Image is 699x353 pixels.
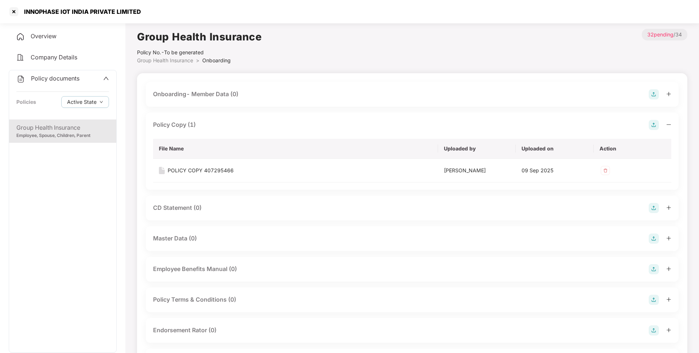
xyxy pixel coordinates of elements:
img: svg+xml;base64,PHN2ZyB4bWxucz0iaHR0cDovL3d3dy53My5vcmcvMjAwMC9zdmciIHdpZHRoPSIyNCIgaGVpZ2h0PSIyNC... [16,75,25,83]
img: svg+xml;base64,PHN2ZyB4bWxucz0iaHR0cDovL3d3dy53My5vcmcvMjAwMC9zdmciIHdpZHRoPSIxNiIgaGVpZ2h0PSIyMC... [159,167,165,174]
div: Endorsement Rator (0) [153,326,216,335]
span: Onboarding [202,57,231,63]
div: CD Statement (0) [153,203,202,212]
img: svg+xml;base64,PHN2ZyB4bWxucz0iaHR0cDovL3d3dy53My5vcmcvMjAwMC9zdmciIHdpZHRoPSIyOCIgaGVpZ2h0PSIyOC... [649,89,659,99]
th: Uploaded on [516,139,593,159]
img: svg+xml;base64,PHN2ZyB4bWxucz0iaHR0cDovL3d3dy53My5vcmcvMjAwMC9zdmciIHdpZHRoPSIyOCIgaGVpZ2h0PSIyOC... [649,234,659,244]
div: Policy Terms & Conditions (0) [153,295,236,304]
span: minus [666,122,671,127]
span: > [196,57,199,63]
span: plus [666,236,671,241]
img: svg+xml;base64,PHN2ZyB4bWxucz0iaHR0cDovL3d3dy53My5vcmcvMjAwMC9zdmciIHdpZHRoPSIyOCIgaGVpZ2h0PSIyOC... [649,295,659,305]
span: plus [666,205,671,210]
span: Active State [67,98,97,106]
div: 09 Sep 2025 [522,166,587,174]
span: Policy documents [31,75,79,82]
span: Group Health Insurance [137,57,193,63]
img: svg+xml;base64,PHN2ZyB4bWxucz0iaHR0cDovL3d3dy53My5vcmcvMjAwMC9zdmciIHdpZHRoPSIyOCIgaGVpZ2h0PSIyOC... [649,203,659,213]
span: Company Details [31,54,77,61]
img: svg+xml;base64,PHN2ZyB4bWxucz0iaHR0cDovL3d3dy53My5vcmcvMjAwMC9zdmciIHdpZHRoPSIyNCIgaGVpZ2h0PSIyNC... [16,53,25,62]
img: svg+xml;base64,PHN2ZyB4bWxucz0iaHR0cDovL3d3dy53My5vcmcvMjAwMC9zdmciIHdpZHRoPSIyOCIgaGVpZ2h0PSIyOC... [649,325,659,336]
span: plus [666,297,671,302]
p: / 34 [642,29,687,40]
div: Policy Copy (1) [153,120,196,129]
span: down [99,100,103,104]
th: Uploaded by [438,139,516,159]
button: Active Statedown [61,96,109,108]
div: Employee Benefits Manual (0) [153,264,237,274]
span: plus [666,266,671,271]
th: File Name [153,139,438,159]
div: Policy No.- To be generated [137,48,262,56]
img: svg+xml;base64,PHN2ZyB4bWxucz0iaHR0cDovL3d3dy53My5vcmcvMjAwMC9zdmciIHdpZHRoPSIyNCIgaGVpZ2h0PSIyNC... [16,32,25,41]
span: plus [666,91,671,97]
img: svg+xml;base64,PHN2ZyB4bWxucz0iaHR0cDovL3d3dy53My5vcmcvMjAwMC9zdmciIHdpZHRoPSIzMiIgaGVpZ2h0PSIzMi... [600,165,611,176]
th: Action [594,139,671,159]
span: Overview [31,32,56,40]
img: svg+xml;base64,PHN2ZyB4bWxucz0iaHR0cDovL3d3dy53My5vcmcvMjAwMC9zdmciIHdpZHRoPSIyOCIgaGVpZ2h0PSIyOC... [649,120,659,130]
div: Group Health Insurance [16,123,109,132]
div: INNOPHASE IOT INDIA PRIVATE LIMITED [20,8,141,15]
div: [PERSON_NAME] [444,166,510,174]
span: plus [666,327,671,333]
div: Policies [16,98,36,106]
div: POLICY COPY 407295466 [168,166,234,174]
div: Onboarding- Member Data (0) [153,90,238,99]
span: up [103,75,109,81]
span: 32 pending [647,31,673,38]
div: Employee, Spouse, Children, Parent [16,132,109,139]
div: Master Data (0) [153,234,197,243]
h1: Group Health Insurance [137,29,262,45]
img: svg+xml;base64,PHN2ZyB4bWxucz0iaHR0cDovL3d3dy53My5vcmcvMjAwMC9zdmciIHdpZHRoPSIyOCIgaGVpZ2h0PSIyOC... [649,264,659,274]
